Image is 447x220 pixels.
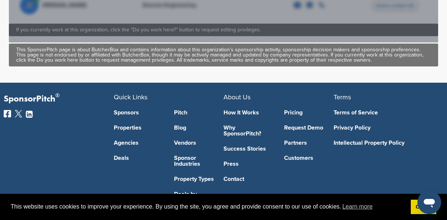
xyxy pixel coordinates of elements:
a: learn more about cookies [341,201,374,212]
a: Property Types [174,176,223,182]
span: About Us [223,93,250,101]
a: Deals [114,155,163,161]
a: Blog [174,125,223,131]
a: Request Demo [284,125,334,131]
iframe: Button to launch messaging window [417,190,441,214]
span: This website uses cookies to improve your experience. By using the site, you agree and provide co... [11,201,405,212]
a: How It Works [223,110,273,116]
a: Deals by Industries [174,191,223,203]
a: Press [223,161,273,167]
a: Terms of Service [334,110,433,116]
a: Privacy Policy [334,125,433,131]
span: Quick Links [114,93,147,101]
a: Pitch [174,110,223,116]
a: Success Stories [223,146,273,152]
span: ® [55,91,59,100]
a: Contact [223,176,273,182]
a: Vendors [174,140,223,146]
a: Why SponsorPitch? [223,125,273,137]
a: dismiss cookie message [411,200,436,214]
a: Sponsors [114,110,163,116]
img: Facebook [4,110,11,117]
a: Sponsor Industries [174,155,223,167]
a: Partners [284,140,334,146]
img: Twitter [15,110,22,117]
p: SponsorPitch [4,94,114,104]
a: Customers [284,155,334,161]
a: Agencies [114,140,163,146]
a: Intellectual Property Policy [334,140,433,146]
a: Properties [114,125,163,131]
div: This SponsorPitch page is about ButcherBox and contains information about this organization's spo... [16,47,431,63]
a: Pricing [284,110,334,116]
span: Terms [334,93,351,101]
